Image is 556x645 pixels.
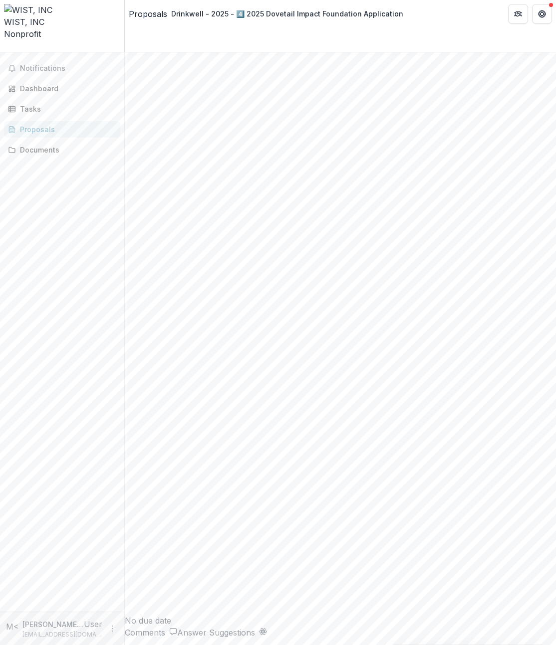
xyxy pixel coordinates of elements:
[4,29,41,39] span: Nonprofit
[20,145,112,155] div: Documents
[4,4,120,16] img: WIST, INC
[4,80,120,97] a: Dashboard
[6,621,18,633] div: Minhaj Chowdhury <minhaj@drinkwell.com> <minhaj@drinkwell.com>
[22,630,102,639] p: [EMAIL_ADDRESS][DOMAIN_NAME]
[508,4,528,24] button: Partners
[4,16,120,28] div: WIST, INC
[129,6,407,21] nav: breadcrumb
[22,619,84,630] p: [PERSON_NAME] <[EMAIL_ADDRESS][DOMAIN_NAME]> <[EMAIL_ADDRESS][DOMAIN_NAME]>
[20,64,116,73] span: Notifications
[20,83,112,94] div: Dashboard
[171,8,403,19] div: Drinkwell - 2025 - 4️⃣ 2025 Dovetail Impact Foundation Application
[20,104,112,114] div: Tasks
[125,615,556,627] div: No due date
[125,627,177,639] button: Comments
[532,4,552,24] button: Get Help
[106,623,118,635] button: More
[84,618,102,630] p: User
[129,8,167,20] a: Proposals
[4,101,120,117] a: Tasks
[177,627,267,639] button: Answer Suggestions
[20,124,112,135] div: Proposals
[4,60,120,76] button: Notifications
[4,142,120,158] a: Documents
[4,121,120,138] a: Proposals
